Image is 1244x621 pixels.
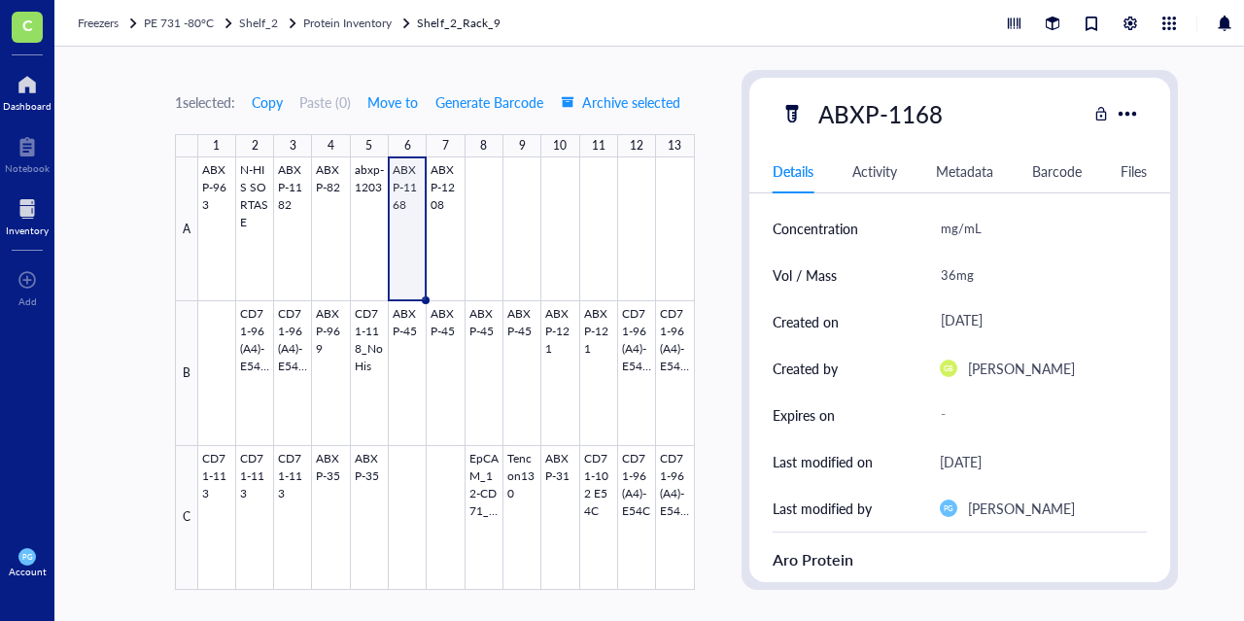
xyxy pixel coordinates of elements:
div: Details [773,160,813,182]
div: [DATE] [932,304,1140,339]
div: C [175,446,198,590]
div: 12 [630,134,643,157]
div: mg/mL [932,208,1140,249]
div: [DATE] [940,450,982,473]
div: Created by [773,358,838,379]
div: Account [9,566,47,577]
div: 4 [328,134,334,157]
span: Freezers [78,15,119,31]
div: 3 [290,134,296,157]
span: Shelf_2 [239,15,278,31]
a: Shelf_2Protein Inventory [239,14,413,33]
div: 10 [553,134,567,157]
div: Barcode [1032,160,1082,182]
a: Inventory [6,193,49,236]
div: 36mg [932,255,1140,295]
div: 5 [365,134,372,157]
a: PE 731 -80°C [144,14,235,33]
span: PE 731 -80°C [144,15,214,31]
span: Copy [252,94,283,110]
div: Vol / Mass [773,264,837,286]
div: 11 [592,134,605,157]
a: Notebook [5,131,50,174]
div: 6 [404,134,411,157]
div: 1 selected: [175,91,235,113]
div: Concentration [773,218,858,239]
span: Generate Barcode [435,94,543,110]
a: Shelf_2_Rack_9 [417,14,503,33]
button: Generate Barcode [434,86,544,118]
a: Freezers [78,14,140,33]
div: Expires on [773,404,835,426]
a: Dashboard [3,69,52,112]
div: Last modified on [773,451,873,472]
span: PG [22,552,32,561]
div: [PERSON_NAME] [968,357,1075,380]
div: A [175,157,198,301]
div: B [175,301,198,445]
div: 2 [252,134,259,157]
div: Inventory [6,224,49,236]
div: ABXP-1168 [810,93,951,134]
span: PG [944,503,953,512]
div: Dashboard [3,100,52,112]
div: 13 [668,134,681,157]
button: Archive selected [560,86,681,118]
div: 8 [480,134,487,157]
div: 7 [442,134,449,157]
div: Add [18,295,37,307]
div: Last modified by [773,498,872,519]
div: - [932,397,1140,432]
div: 1 [213,134,220,157]
span: GB [944,364,952,373]
button: Copy [251,86,284,118]
div: Metadata [936,160,993,182]
div: 9 [519,134,526,157]
span: Protein Inventory [303,15,392,31]
div: Created on [773,311,839,332]
div: Aro Protein [773,548,1148,571]
div: Files [1121,160,1147,182]
span: Move to [367,94,418,110]
span: Archive selected [561,94,680,110]
span: C [22,13,33,37]
div: Notebook [5,162,50,174]
div: [PERSON_NAME] [968,497,1075,520]
button: Paste (0) [299,86,351,118]
button: Move to [366,86,419,118]
div: Activity [852,160,897,182]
